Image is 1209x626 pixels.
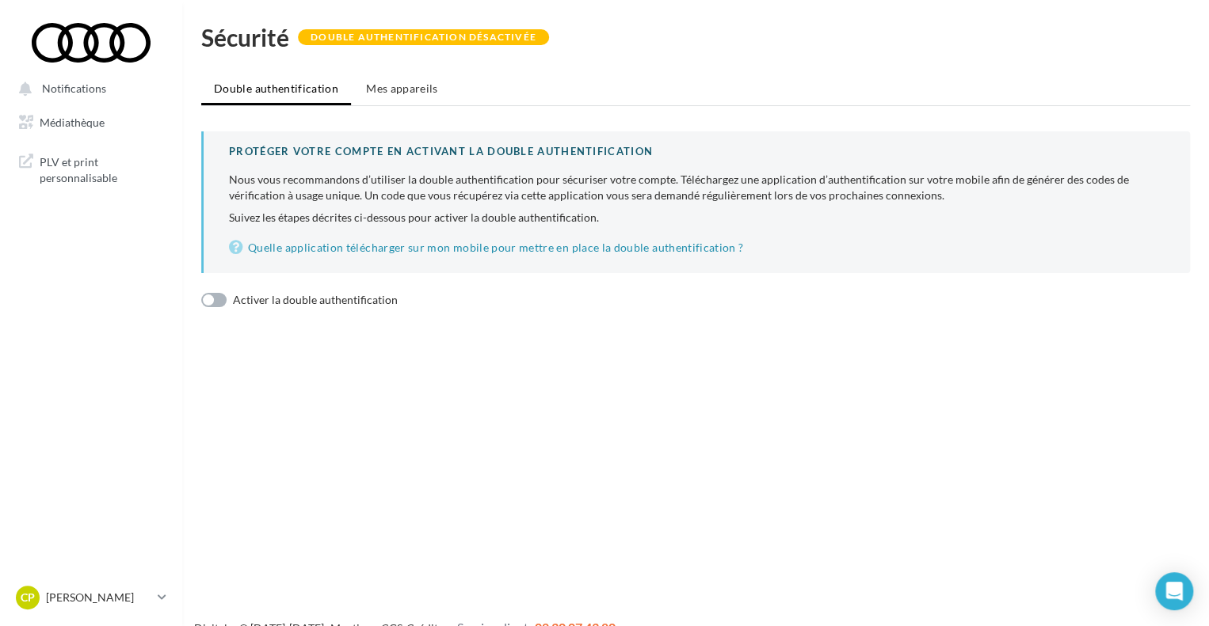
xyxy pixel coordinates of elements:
[13,582,170,613] a: CP [PERSON_NAME]
[229,172,1165,203] div: Nous vous recommandons d’utiliser la double authentification pour sécuriser votre compte. Télécha...
[40,116,105,129] span: Médiathèque
[229,144,1165,159] div: Protéger votre compte en activant la double authentification
[1155,572,1193,610] div: Open Intercom Messenger
[46,590,151,605] p: [PERSON_NAME]
[42,82,106,96] span: Notifications
[233,293,398,306] span: Activer la double authentification
[229,238,1165,257] a: Quelle application télécharger sur mon mobile pour mettre en place la double authentification ?
[229,172,1165,226] p: Suivez les étapes décrites ci-dessous pour activer la double authentification.
[21,590,35,605] span: CP
[10,145,173,192] a: PLV et print personnalisable
[298,29,549,45] div: Double authentification désactivée
[40,151,163,185] span: PLV et print personnalisable
[201,25,289,49] h1: Sécurité
[366,82,438,95] span: Mes appareils
[10,106,173,139] a: Médiathèque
